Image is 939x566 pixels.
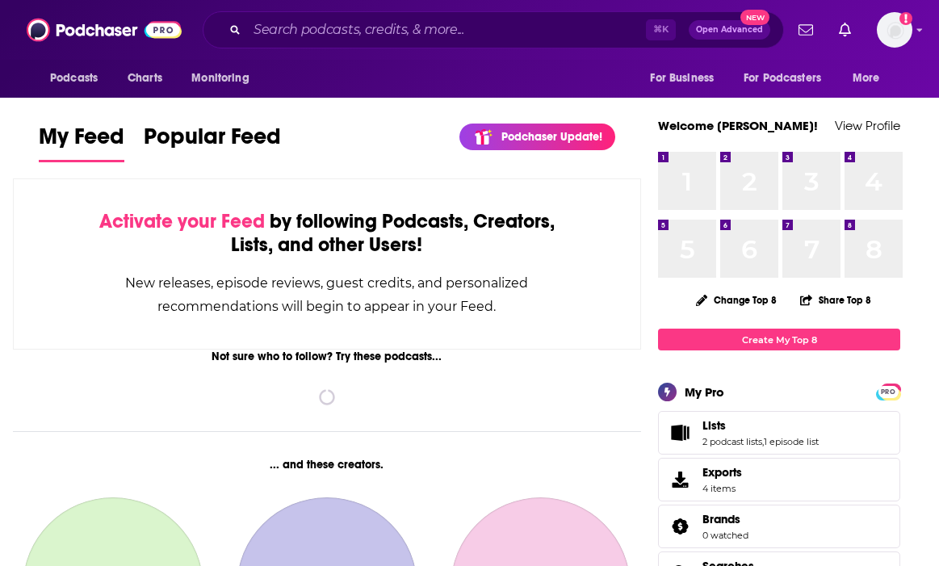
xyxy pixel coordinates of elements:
img: User Profile [877,12,912,48]
a: Brands [702,512,748,526]
span: Lists [658,411,900,455]
img: Podchaser - Follow, Share and Rate Podcasts [27,15,182,45]
span: Open Advanced [696,26,763,34]
span: Monitoring [191,67,249,90]
a: View Profile [835,118,900,133]
span: Charts [128,67,162,90]
a: Show notifications dropdown [832,16,857,44]
a: Welcome [PERSON_NAME]! [658,118,818,133]
span: For Business [650,67,714,90]
a: Charts [117,63,172,94]
a: Show notifications dropdown [792,16,820,44]
a: Create My Top 8 [658,329,900,350]
button: Change Top 8 [686,290,786,310]
span: More [853,67,880,90]
span: Popular Feed [144,123,281,160]
div: by following Podcasts, Creators, Lists, and other Users! [94,210,560,257]
span: Exports [664,468,696,491]
div: New releases, episode reviews, guest credits, and personalized recommendations will begin to appe... [94,271,560,318]
span: Brands [702,512,740,526]
button: Show profile menu [877,12,912,48]
p: Podchaser Update! [501,130,602,144]
a: My Feed [39,123,124,162]
a: Exports [658,458,900,501]
button: open menu [639,63,734,94]
span: For Podcasters [744,67,821,90]
div: Search podcasts, credits, & more... [203,11,784,48]
button: open menu [841,63,900,94]
svg: Add a profile image [899,12,912,25]
span: Activate your Feed [99,209,265,233]
div: ... and these creators. [13,458,641,472]
span: PRO [878,386,898,398]
span: New [740,10,769,25]
a: 1 episode list [764,436,819,447]
input: Search podcasts, credits, & more... [247,17,646,43]
span: Logged in as kindrieri [877,12,912,48]
span: Exports [702,465,742,480]
span: 4 items [702,483,742,494]
a: Lists [664,421,696,444]
a: Popular Feed [144,123,281,162]
a: 0 watched [702,530,748,541]
span: Podcasts [50,67,98,90]
button: Open AdvancedNew [689,20,770,40]
span: Lists [702,418,726,433]
a: Brands [664,515,696,538]
button: open menu [733,63,845,94]
button: open menu [180,63,270,94]
a: PRO [878,385,898,397]
button: Share Top 8 [799,284,872,316]
a: Lists [702,418,819,433]
span: My Feed [39,123,124,160]
span: , [762,436,764,447]
a: 2 podcast lists [702,436,762,447]
span: ⌘ K [646,19,676,40]
span: Brands [658,505,900,548]
div: Not sure who to follow? Try these podcasts... [13,350,641,363]
div: My Pro [685,384,724,400]
button: open menu [39,63,119,94]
